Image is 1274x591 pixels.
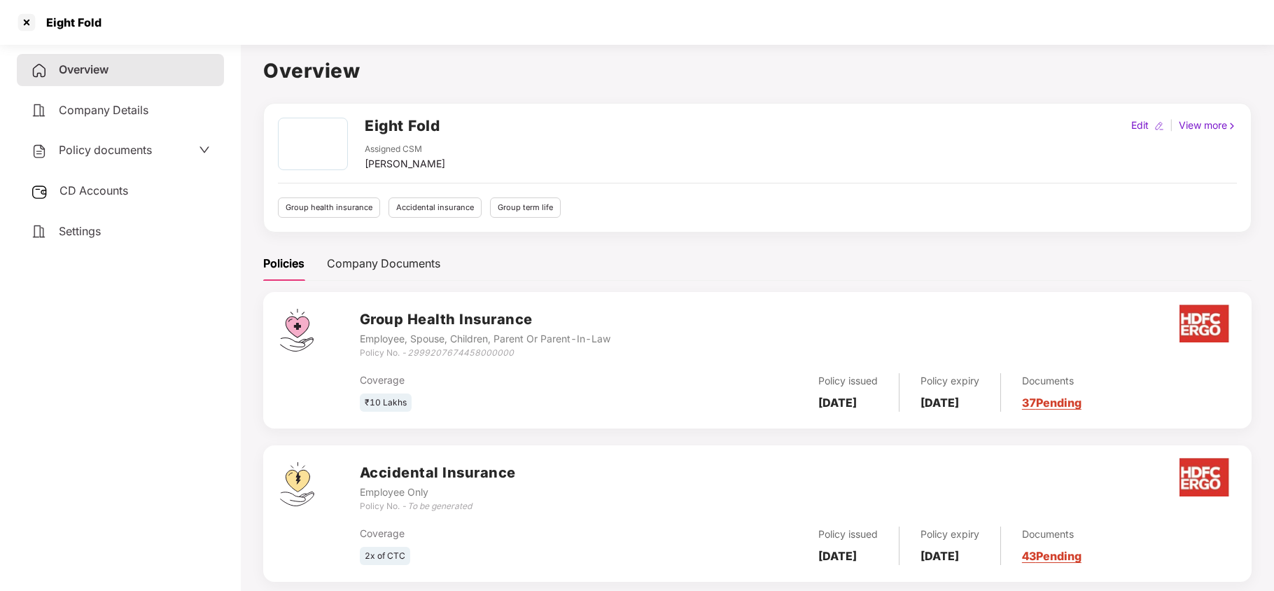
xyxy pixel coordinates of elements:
[920,527,979,542] div: Policy expiry
[1022,396,1081,410] a: 37 Pending
[920,373,979,389] div: Policy expiry
[263,255,304,272] div: Policies
[1022,373,1081,389] div: Documents
[31,183,48,200] img: svg+xml;base64,PHN2ZyB3aWR0aD0iMjUiIGhlaWdodD0iMjQiIHZpZXdCb3g9IjAgMCAyNSAyNCIgZmlsbD0ibm9uZSIgeG...
[59,183,128,197] span: CD Accounts
[365,114,440,137] h2: Eight Fold
[1128,118,1151,133] div: Edit
[920,549,959,563] b: [DATE]
[59,62,108,76] span: Overview
[1179,458,1230,496] img: hdfcergo.png
[1022,549,1081,563] a: 43 Pending
[920,396,959,410] b: [DATE]
[1022,527,1081,542] div: Documents
[365,156,445,172] div: [PERSON_NAME]
[31,143,48,160] img: svg+xml;base64,PHN2ZyB4bWxucz0iaHR0cDovL3d3dy53My5vcmcvMjAwMC9zdmciIHdpZHRoPSIyNCIgaGVpZ2h0PSIyNC...
[388,197,482,218] div: Accidental insurance
[59,103,148,117] span: Company Details
[31,223,48,240] img: svg+xml;base64,PHN2ZyB4bWxucz0iaHR0cDovL3d3dy53My5vcmcvMjAwMC9zdmciIHdpZHRoPSIyNCIgaGVpZ2h0PSIyNC...
[360,347,610,360] div: Policy No. -
[360,394,412,412] div: ₹10 Lakhs
[365,143,445,156] div: Assigned CSM
[199,144,210,155] span: down
[38,15,101,29] div: Eight Fold
[1154,121,1164,131] img: editIcon
[31,62,48,79] img: svg+xml;base64,PHN2ZyB4bWxucz0iaHR0cDovL3d3dy53My5vcmcvMjAwMC9zdmciIHdpZHRoPSIyNCIgaGVpZ2h0PSIyNC...
[327,255,440,272] div: Company Documents
[360,547,410,566] div: 2x of CTC
[818,373,878,389] div: Policy issued
[360,462,516,484] h3: Accidental Insurance
[490,197,561,218] div: Group term life
[1227,121,1237,131] img: rightIcon
[263,55,1252,86] h1: Overview
[407,501,472,511] i: To be generated
[59,143,152,157] span: Policy documents
[360,373,652,388] div: Coverage
[360,526,652,541] div: Coverage
[1179,305,1230,342] img: hdfcergo.png
[280,309,314,352] img: svg+xml;base64,PHN2ZyB4bWxucz0iaHR0cDovL3d3dy53My5vcmcvMjAwMC9zdmciIHdpZHRoPSI0Ny43MTQiIGhlaWdodD...
[360,485,516,500] div: Employee Only
[407,347,514,358] i: 2999207674458000000
[280,462,314,506] img: svg+xml;base64,PHN2ZyB4bWxucz0iaHR0cDovL3d3dy53My5vcmcvMjAwMC9zdmciIHdpZHRoPSI0OS4zMjEiIGhlaWdodD...
[818,527,878,542] div: Policy issued
[360,500,516,513] div: Policy No. -
[360,309,610,331] h3: Group Health Insurance
[1167,118,1176,133] div: |
[818,549,857,563] b: [DATE]
[1176,118,1240,133] div: View more
[59,224,101,238] span: Settings
[31,102,48,119] img: svg+xml;base64,PHN2ZyB4bWxucz0iaHR0cDovL3d3dy53My5vcmcvMjAwMC9zdmciIHdpZHRoPSIyNCIgaGVpZ2h0PSIyNC...
[278,197,380,218] div: Group health insurance
[818,396,857,410] b: [DATE]
[360,331,610,347] div: Employee, Spouse, Children, Parent Or Parent-In-Law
